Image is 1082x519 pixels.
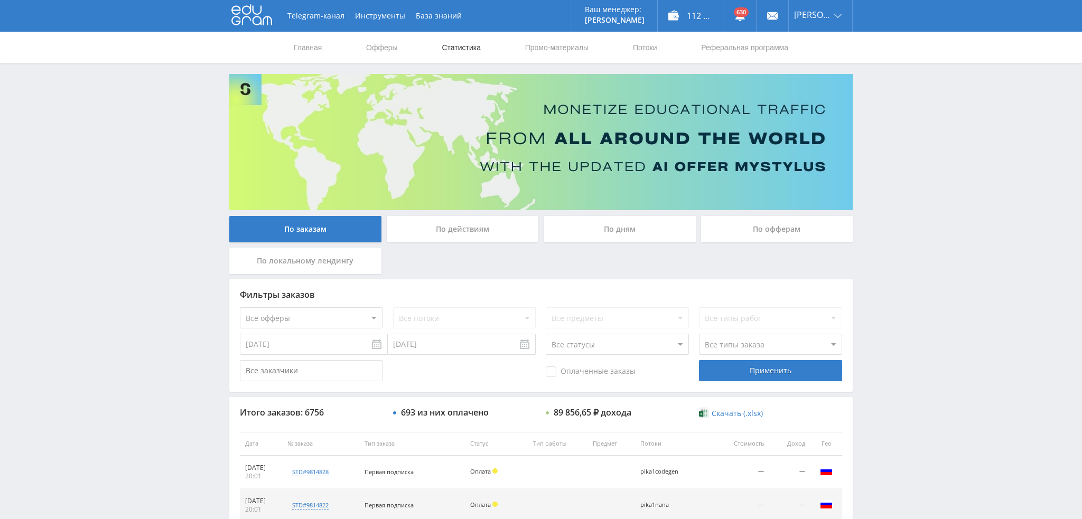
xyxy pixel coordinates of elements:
[632,32,658,63] a: Потоки
[524,32,590,63] a: Промо-материалы
[544,216,696,242] div: По дням
[387,216,539,242] div: По действиям
[701,216,853,242] div: По офферам
[229,74,853,210] img: Banner
[240,360,383,381] input: Все заказчики
[585,16,645,24] p: [PERSON_NAME]
[546,366,636,377] span: Оплаченные заказы
[293,32,323,63] a: Главная
[240,290,842,299] div: Фильтры заказов
[229,216,381,242] div: По заказам
[700,32,789,63] a: Реферальная программа
[441,32,482,63] a: Статистика
[699,360,842,381] div: Применить
[365,32,399,63] a: Офферы
[585,5,645,14] p: Ваш менеджер:
[229,248,381,274] div: По локальному лендингу
[794,11,831,19] span: [PERSON_NAME]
